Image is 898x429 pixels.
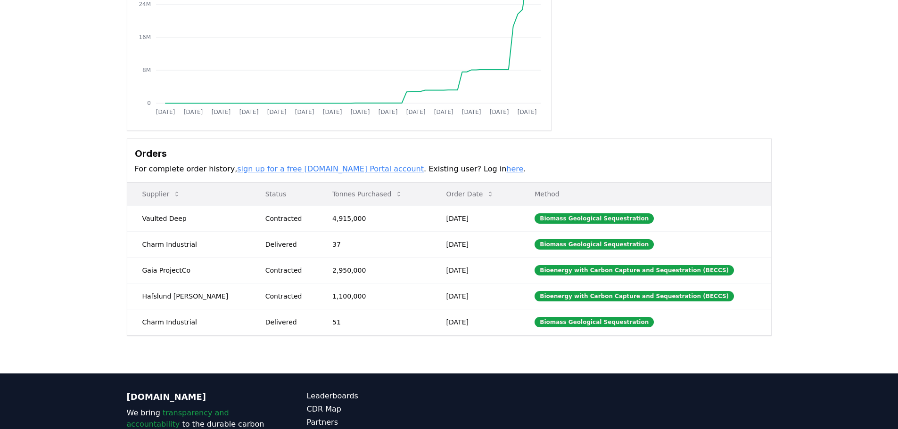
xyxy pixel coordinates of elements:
[258,189,310,199] p: Status
[295,109,314,115] tspan: [DATE]
[439,185,502,203] button: Order Date
[535,317,654,327] div: Biomass Geological Sequestration
[139,1,151,8] tspan: 24M
[307,390,449,402] a: Leaderboards
[378,109,397,115] tspan: [DATE]
[267,109,286,115] tspan: [DATE]
[535,213,654,224] div: Biomass Geological Sequestration
[325,185,410,203] button: Tonnes Purchased
[431,257,520,283] td: [DATE]
[535,265,734,275] div: Bioenergy with Carbon Capture and Sequestration (BECCS)
[317,283,431,309] td: 1,100,000
[127,231,250,257] td: Charm Industrial
[139,34,151,40] tspan: 16M
[461,109,481,115] tspan: [DATE]
[147,100,151,106] tspan: 0
[431,283,520,309] td: [DATE]
[527,189,763,199] p: Method
[237,164,424,173] a: sign up for a free [DOMAIN_NAME] Portal account
[135,185,189,203] button: Supplier
[317,309,431,335] td: 51
[265,240,310,249] div: Delivered
[135,163,764,175] p: For complete order history, . Existing user? Log in .
[517,109,536,115] tspan: [DATE]
[183,109,203,115] tspan: [DATE]
[535,291,734,301] div: Bioenergy with Carbon Capture and Sequestration (BECCS)
[431,205,520,231] td: [DATE]
[142,67,151,73] tspan: 8M
[265,266,310,275] div: Contracted
[239,109,258,115] tspan: [DATE]
[434,109,453,115] tspan: [DATE]
[211,109,231,115] tspan: [DATE]
[127,408,229,429] span: transparency and accountability
[317,231,431,257] td: 37
[127,283,250,309] td: Hafslund [PERSON_NAME]
[431,309,520,335] td: [DATE]
[322,109,342,115] tspan: [DATE]
[265,317,310,327] div: Delivered
[127,390,269,404] p: [DOMAIN_NAME]
[135,146,764,161] h3: Orders
[265,214,310,223] div: Contracted
[127,205,250,231] td: Vaulted Deep
[406,109,425,115] tspan: [DATE]
[307,417,449,428] a: Partners
[156,109,175,115] tspan: [DATE]
[317,205,431,231] td: 4,915,000
[350,109,370,115] tspan: [DATE]
[127,309,250,335] td: Charm Industrial
[317,257,431,283] td: 2,950,000
[489,109,509,115] tspan: [DATE]
[506,164,523,173] a: here
[127,257,250,283] td: Gaia ProjectCo
[535,239,654,250] div: Biomass Geological Sequestration
[431,231,520,257] td: [DATE]
[265,291,310,301] div: Contracted
[307,404,449,415] a: CDR Map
